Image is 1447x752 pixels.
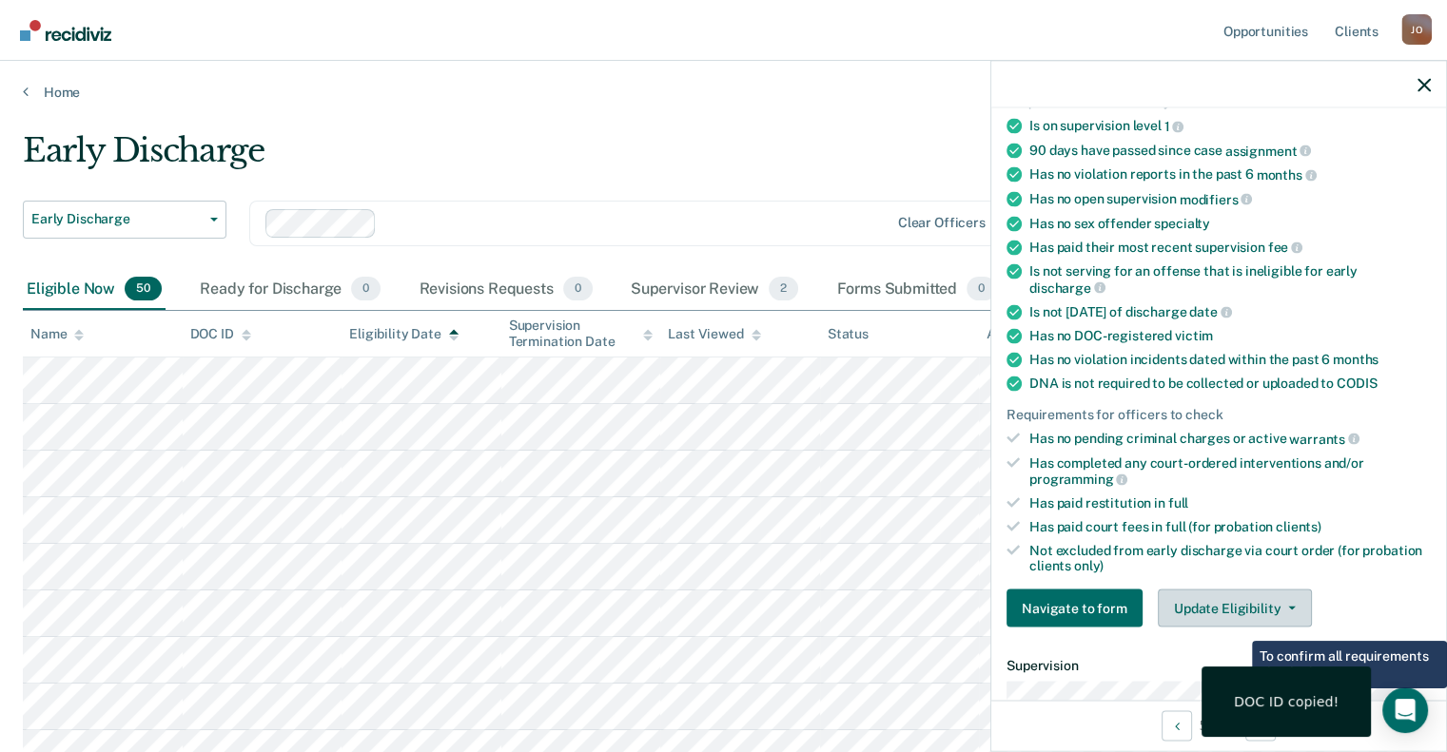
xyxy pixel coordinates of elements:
button: Profile dropdown button [1401,14,1432,45]
div: Ready for Discharge [196,269,384,311]
div: Eligible Now [23,269,166,311]
div: Has no sex offender [1029,215,1431,231]
span: programming [1029,472,1127,487]
img: Recidiviz [20,20,111,41]
div: Supervision Termination Date [509,318,654,350]
div: Not excluded from early discharge via court order (for probation clients [1029,542,1431,574]
div: Is on supervision level [1029,118,1431,135]
div: Assigned to [987,326,1076,342]
span: discharge [1029,280,1105,295]
div: Has paid court fees in full (for probation [1029,518,1431,534]
div: Last Viewed [668,326,760,342]
div: DOC ID copied! [1234,693,1339,710]
div: Has no pending criminal charges or active [1029,430,1431,447]
div: Has paid their most recent supervision [1029,239,1431,256]
div: Has no violation incidents dated within the past 6 [1029,352,1431,368]
span: months [1257,167,1317,183]
div: J O [1401,14,1432,45]
span: Early Discharge [31,211,203,227]
div: Has paid restitution in [1029,494,1431,511]
div: Open Intercom Messenger [1382,687,1428,733]
div: DOC ID [190,326,251,342]
div: 50 / 53 [991,700,1446,750]
div: Early Discharge [23,131,1108,185]
span: 0 [351,277,381,301]
div: Name [30,326,84,342]
div: Revisions Requests [415,269,596,311]
dt: Supervision [1007,658,1431,674]
span: 1 [1164,118,1184,133]
div: Has completed any court-ordered interventions and/or [1029,454,1431,487]
div: Has no violation reports in the past 6 [1029,166,1431,183]
div: Forms Submitted [832,269,1000,311]
span: fee [1268,240,1302,255]
button: Previous Opportunity [1162,710,1192,741]
div: Requirements for officers to check [1007,407,1431,423]
button: Update Eligibility [1158,589,1312,627]
span: CODIS [1337,376,1377,391]
div: Eligibility Date [349,326,459,342]
span: modifiers [1180,191,1253,206]
span: full [1168,494,1188,510]
div: Is not [DATE] of discharge [1029,303,1431,320]
span: 0 [967,277,996,301]
a: Home [23,84,1424,101]
button: Navigate to form [1007,589,1143,627]
span: assignment [1225,143,1311,158]
span: specialty [1154,215,1210,230]
div: Supervisor Review [627,269,803,311]
span: clients) [1276,518,1321,533]
div: Clear officers [898,215,986,231]
span: warrants [1289,431,1359,446]
span: victim [1175,328,1213,343]
span: 2 [769,277,798,301]
span: 0 [563,277,593,301]
div: Is not serving for an offense that is ineligible for early [1029,263,1431,296]
span: only) [1074,558,1104,573]
div: Has no open supervision [1029,190,1431,207]
div: DNA is not required to be collected or uploaded to [1029,376,1431,392]
div: Status [828,326,869,342]
span: date [1189,304,1231,319]
div: 90 days have passed since case [1029,142,1431,159]
a: Navigate to form link [1007,589,1150,627]
div: Has no DOC-registered [1029,328,1431,344]
span: 50 [125,277,162,301]
span: months [1333,352,1379,367]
